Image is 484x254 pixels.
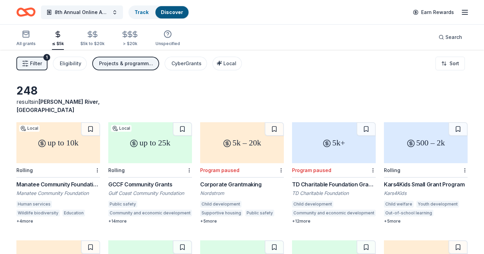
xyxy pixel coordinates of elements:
div: + 12 more [292,218,376,224]
span: Local [223,60,236,66]
div: Public safety [245,210,274,216]
div: Kars4Kids Small Grant Program [384,180,468,188]
div: Local [19,125,40,132]
div: up to 10k [16,122,100,163]
div: results [16,98,100,114]
div: Child welfare [384,201,414,208]
div: + 4 more [16,218,100,224]
span: [PERSON_NAME] River, [GEOGRAPHIC_DATA] [16,98,100,113]
button: ≤ $5k [52,28,64,50]
div: Local [111,125,132,132]
div: + 5 more [200,218,284,224]
div: Youth development [416,201,459,208]
div: 500 – 2k [384,122,468,163]
div: TD Charitable Foundation [292,190,376,197]
div: Wildlife biodiversity [16,210,60,216]
a: Earn Rewards [409,6,458,18]
div: Out-of-school learning [384,210,433,216]
button: Sort [435,57,465,70]
div: 1 [43,54,50,61]
div: Public safety [108,201,137,208]
button: 8th Annual Online Auctiom [41,5,123,19]
a: 5k – 20kProgram pausedCorporate GrantmakingNordstromChild developmentSupportive housingPublic saf... [200,122,284,224]
div: up to 25k [108,122,192,163]
button: $5k to $20k [80,28,105,50]
div: > $20k [121,41,139,46]
div: Kars4Kids [384,190,468,197]
button: > $20k [121,28,139,50]
div: Program paused [200,167,239,173]
div: + 14 more [108,218,192,224]
span: 8th Annual Online Auctiom [55,8,109,16]
div: TD Charitable Foundation Grants [292,180,376,188]
div: Nordstrom [200,190,284,197]
div: Unspecified [155,41,180,46]
div: Eligibility [60,59,81,68]
div: Corporate Grantmaking [200,180,284,188]
span: Filter [30,59,42,68]
a: Home [16,4,36,20]
a: Track [135,9,149,15]
button: Unspecified [155,27,180,50]
div: Community and economic development [108,210,192,216]
button: CyberGrants [165,57,207,70]
button: All grants [16,27,36,50]
button: Search [433,30,468,44]
a: up to 10kLocalRollingManatee Community Foundation Competitive GrantsManatee Community FoundationH... [16,122,100,224]
div: All grants [16,41,36,46]
span: in [16,98,100,113]
div: 5k+ [292,122,376,163]
span: Sort [450,59,459,68]
div: CyberGrants [171,59,202,68]
div: Manatee Community Foundation [16,190,100,197]
a: up to 25kLocalRollingGCCF Community GrantsGulf Coast Community FoundationPublic safetyCommunity a... [108,122,192,224]
div: Rolling [384,167,400,173]
button: TrackDiscover [128,5,189,19]
div: Gulf Coast Community Foundation [108,190,192,197]
div: Education [63,210,85,216]
div: 5k – 20k [200,122,284,163]
div: Projects & programming, General operations [99,59,154,68]
div: ≤ $5k [52,41,64,46]
button: Projects & programming, General operations [92,57,159,70]
div: Supportive housing [200,210,243,216]
span: Search [445,33,462,41]
div: Child development [200,201,241,208]
div: GCCF Community Grants [108,180,192,188]
div: Community and economic development [292,210,376,216]
button: Local [212,57,242,70]
div: $5k to $20k [80,41,105,46]
div: Human services [16,201,52,208]
div: 248 [16,84,100,98]
div: Rolling [108,167,125,173]
button: Eligibility [53,57,87,70]
button: Filter1 [16,57,47,70]
a: Discover [161,9,183,15]
div: Child development [292,201,333,208]
div: Manatee Community Foundation Competitive Grants [16,180,100,188]
div: Rolling [16,167,33,173]
a: 500 – 2kRollingKars4Kids Small Grant ProgramKars4KidsChild welfareYouth developmentOut-of-school ... [384,122,468,224]
div: + 5 more [384,218,468,224]
div: Program paused [292,167,331,173]
a: 5k+Program pausedTD Charitable Foundation GrantsTD Charitable FoundationChild developmentCommunit... [292,122,376,224]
